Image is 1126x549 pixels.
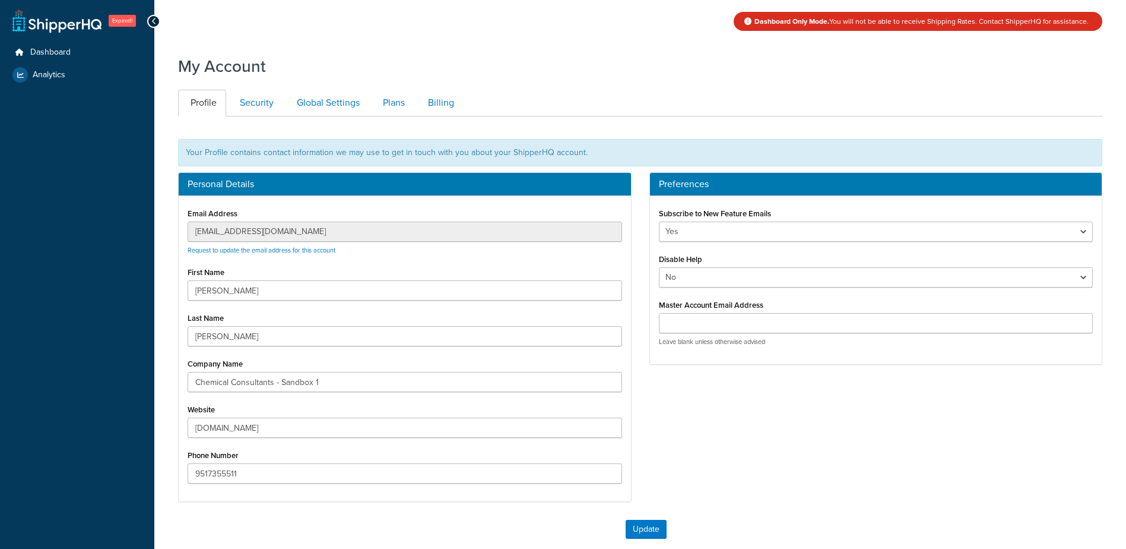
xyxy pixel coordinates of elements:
label: Email Address [188,209,237,218]
a: Billing [415,90,464,116]
a: Profile [178,90,226,116]
strong: Dashboard Only Mode. [754,16,829,27]
label: Website [188,405,215,414]
a: ShipperHQ Home [12,9,102,33]
a: Security [227,90,283,116]
h3: Preferences [659,179,1093,190]
label: First Name [188,268,224,277]
span: Expired! [109,15,136,27]
a: Global Settings [284,90,369,116]
a: Dashboard [9,42,145,64]
label: Company Name [188,359,243,368]
span: Analytics [33,70,65,80]
h1: My Account [178,55,266,78]
a: Analytics [9,64,145,86]
h3: Personal Details [188,179,622,190]
div: Your Profile contains contact information we may use to get in touch with you about your ShipperH... [178,139,1102,166]
a: Plans [370,90,414,116]
label: Last Name [188,314,224,323]
label: Disable Help [659,255,702,264]
p: Leave blank unless otherwise advised [659,337,1093,346]
label: Subscribe to New Feature Emails [659,209,771,218]
a: Request to update the email address for this account [188,245,335,255]
label: Phone Number [188,451,239,460]
span: You will not be able to receive Shipping Rates. Contact ShipperHQ for assistance. [754,16,1089,27]
label: Master Account Email Address [659,301,763,310]
span: Dashboard [30,48,71,58]
button: Update [626,520,667,539]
